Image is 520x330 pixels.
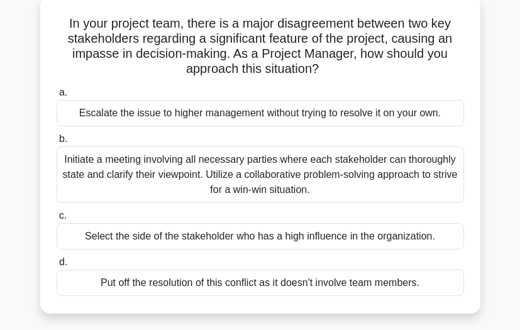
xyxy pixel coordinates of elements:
[59,133,67,144] span: b.
[57,146,464,203] div: Initiate a meeting involving all necessary parties where each stakeholder can thoroughly state an...
[57,223,464,250] div: Select the side of the stakeholder who has a high influence in the organization.
[59,87,67,97] span: a.
[55,16,465,77] h5: In your project team, there is a major disagreement between two key stakeholders regarding a sign...
[57,270,464,296] div: Put off the resolution of this conflict as it doesn't involve team members.
[57,100,464,126] div: Escalate the issue to higher management without trying to resolve it on your own.
[59,210,67,221] span: c.
[59,256,67,267] span: d.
